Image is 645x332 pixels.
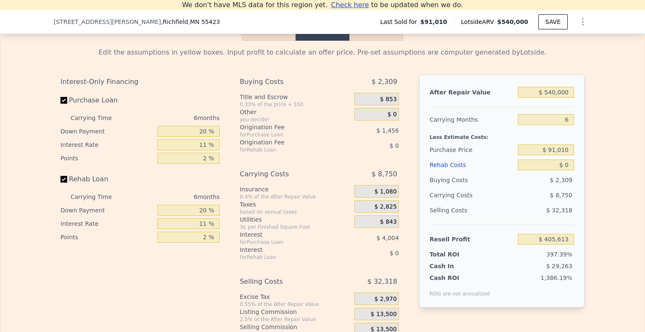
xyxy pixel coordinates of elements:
[550,177,572,183] span: $ 2,309
[240,200,351,209] div: Taxes
[376,235,399,241] span: $ 4,004
[371,311,397,318] span: $ 13,500
[161,18,220,26] span: , Richfield
[374,188,396,196] span: $ 1,080
[380,218,397,226] span: $ 843
[71,190,125,204] div: Carrying Time
[430,173,514,188] div: Buying Costs
[374,203,396,211] span: $ 2,825
[540,274,572,281] span: 1,386.19%
[240,209,351,215] div: based on annual taxes
[430,274,490,282] div: Cash ROI
[188,18,220,25] span: , MN 55423
[240,301,351,308] div: 0.55% of the After Repair Value
[430,127,574,142] div: Less Estimate Costs:
[240,101,351,108] div: 0.33% of the price + 550
[388,111,397,118] span: $ 0
[54,18,161,26] span: [STREET_ADDRESS][PERSON_NAME]
[240,185,351,193] div: Insurance
[60,97,67,104] input: Purchase Loan
[240,74,333,89] div: Buying Costs
[240,146,333,153] div: for Rehab Loan
[372,167,397,182] span: $ 8,750
[60,125,154,138] div: Down Payment
[240,123,333,131] div: Origination Fee
[240,246,333,254] div: Interest
[60,74,220,89] div: Interest-Only Financing
[430,203,514,218] div: Selling Costs
[546,263,572,269] span: $ 29,263
[331,1,369,9] span: Check here
[60,204,154,217] div: Down Payment
[240,167,333,182] div: Carrying Costs
[71,111,125,125] div: Carrying Time
[546,251,572,258] span: 397.39%
[240,93,351,101] div: Title and Escrow
[60,230,154,244] div: Points
[430,85,514,100] div: After Repair Value
[240,116,351,123] div: you decide!
[497,18,528,25] span: $540,000
[240,224,351,230] div: 3¢ per Finished Square Foot
[60,217,154,230] div: Interest Rate
[240,323,351,331] div: Selling Commission
[240,108,351,116] div: Other
[240,193,351,200] div: 0.4% of the After Repair Value
[390,142,399,149] span: $ 0
[240,131,333,138] div: for Purchase Loan
[430,232,514,247] div: Resell Profit
[128,190,220,204] div: 6 months
[420,18,447,26] span: $91,010
[550,192,572,199] span: $ 8,750
[372,74,397,89] span: $ 2,309
[430,112,514,127] div: Carrying Months
[574,13,591,30] button: Show Options
[240,316,351,323] div: 2.5% of the After Repair Value
[240,293,351,301] div: Excise Tax
[60,47,585,58] div: Edit the assumptions in yellow boxes. Input profit to calculate an offer price. Pre-set assumptio...
[430,282,490,297] div: ROIs are not annualized
[60,138,154,152] div: Interest Rate
[430,157,514,173] div: Rehab Costs
[60,93,154,108] label: Purchase Loan
[430,262,482,270] div: Cash In
[60,176,67,183] input: Rehab Loan
[60,152,154,165] div: Points
[546,207,572,214] span: $ 32,318
[128,111,220,125] div: 6 months
[538,14,568,29] button: SAVE
[430,250,482,259] div: Total ROI
[240,254,333,261] div: for Rehab Loan
[380,96,397,103] span: $ 853
[367,274,397,289] span: $ 32,318
[430,188,482,203] div: Carrying Costs
[374,295,396,303] span: $ 2,970
[390,250,399,256] span: $ 0
[240,138,333,146] div: Origination Fee
[461,18,497,26] span: Lotside ARV
[240,239,333,246] div: for Purchase Loan
[240,215,351,224] div: Utilities
[240,230,333,239] div: Interest
[430,142,514,157] div: Purchase Price
[240,274,333,289] div: Selling Costs
[376,127,399,134] span: $ 1,456
[380,18,420,26] span: Last Sold for
[60,172,154,187] label: Rehab Loan
[240,308,351,316] div: Listing Commission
